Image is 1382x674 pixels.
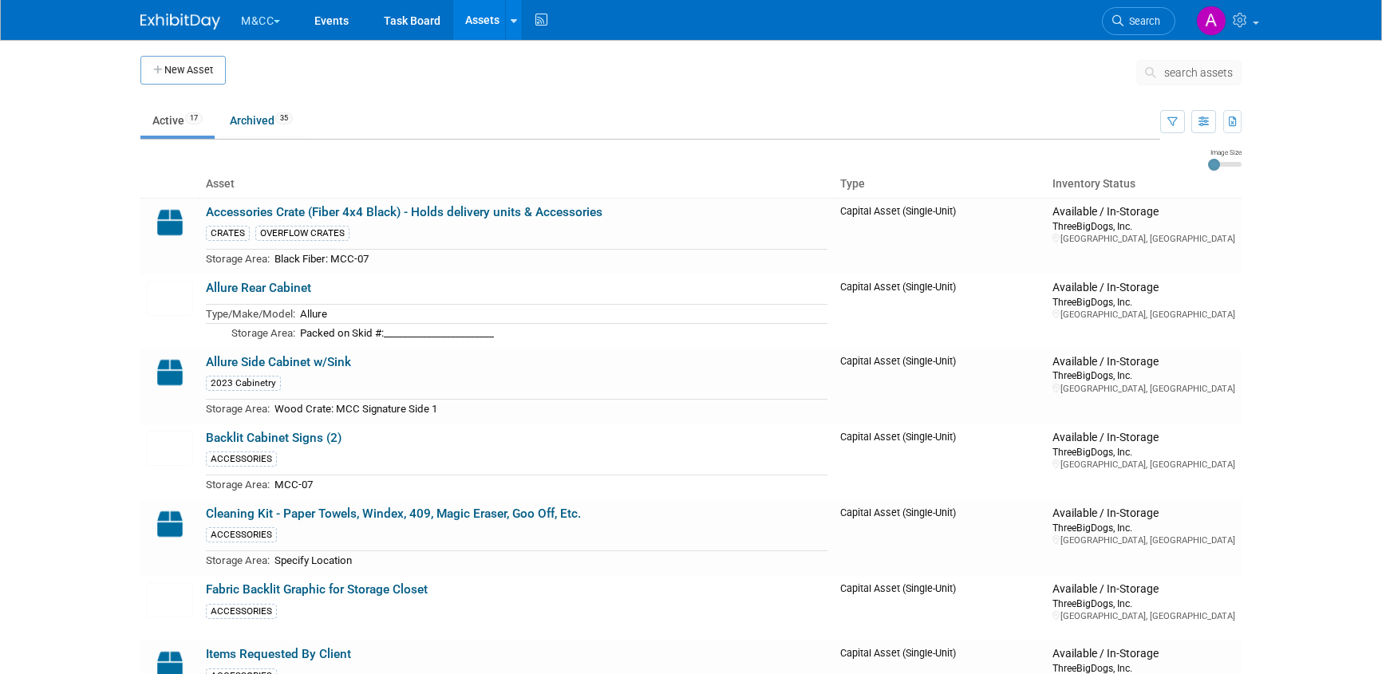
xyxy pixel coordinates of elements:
[1052,597,1235,610] div: ThreeBigDogs, Inc.
[275,112,293,124] span: 35
[1052,295,1235,309] div: ThreeBigDogs, Inc.
[206,376,281,391] div: 2023 Cabinetry
[1196,6,1226,36] img: Art Stewart
[206,582,428,597] a: Fabric Backlit Graphic for Storage Closet
[1052,610,1235,622] div: [GEOGRAPHIC_DATA], [GEOGRAPHIC_DATA]
[1102,7,1175,35] a: Search
[206,226,250,241] div: CRATES
[206,205,602,219] a: Accessories Crate (Fiber 4x4 Black) - Holds delivery units & Accessories
[270,551,827,570] td: Specify Location
[140,56,226,85] button: New Asset
[834,500,1046,576] td: Capital Asset (Single-Unit)
[1052,355,1235,369] div: Available / In-Storage
[1052,534,1235,546] div: [GEOGRAPHIC_DATA], [GEOGRAPHIC_DATA]
[206,451,277,467] div: ACCESSORIES
[206,527,277,542] div: ACCESSORIES
[270,400,827,418] td: Wood Crate: MCC Signature Side 1
[140,14,220,30] img: ExhibitDay
[206,305,295,324] td: Type/Make/Model:
[1052,369,1235,382] div: ThreeBigDogs, Inc.
[295,305,827,324] td: Allure
[206,604,277,619] div: ACCESSORIES
[1052,233,1235,245] div: [GEOGRAPHIC_DATA], [GEOGRAPHIC_DATA]
[206,281,311,295] a: Allure Rear Cabinet
[1052,431,1235,445] div: Available / In-Storage
[231,327,295,339] span: Storage Area:
[834,171,1046,198] th: Type
[834,424,1046,500] td: Capital Asset (Single-Unit)
[1052,445,1235,459] div: ThreeBigDogs, Inc.
[1052,506,1235,521] div: Available / In-Storage
[1052,205,1235,219] div: Available / In-Storage
[834,349,1046,424] td: Capital Asset (Single-Unit)
[270,475,827,494] td: MCC-07
[140,105,215,136] a: Active17
[1052,281,1235,295] div: Available / In-Storage
[1164,66,1233,79] span: search assets
[1052,459,1235,471] div: [GEOGRAPHIC_DATA], [GEOGRAPHIC_DATA]
[218,105,305,136] a: Archived35
[206,355,351,369] a: Allure Side Cabinet w/Sink
[1052,582,1235,597] div: Available / In-Storage
[206,506,581,521] a: Cleaning Kit - Paper Towels, Windex, 409, Magic Eraser, Goo Off, Etc.
[834,274,1046,349] td: Capital Asset (Single-Unit)
[834,198,1046,274] td: Capital Asset (Single-Unit)
[255,226,349,241] div: OVERFLOW CRATES
[147,205,193,240] img: Capital-Asset-Icon-2.png
[206,647,351,661] a: Items Requested By Client
[206,554,270,566] span: Storage Area:
[185,112,203,124] span: 17
[1052,309,1235,321] div: [GEOGRAPHIC_DATA], [GEOGRAPHIC_DATA]
[1052,521,1235,534] div: ThreeBigDogs, Inc.
[147,506,193,542] img: Capital-Asset-Icon-2.png
[206,403,270,415] span: Storage Area:
[1052,383,1235,395] div: [GEOGRAPHIC_DATA], [GEOGRAPHIC_DATA]
[147,355,193,390] img: Capital-Asset-Icon-2.png
[295,324,827,342] td: Packed on Skid #:_______________________
[1123,15,1160,27] span: Search
[206,479,270,491] span: Storage Area:
[270,250,827,268] td: Black Fiber: MCC-07
[834,576,1046,640] td: Capital Asset (Single-Unit)
[199,171,834,198] th: Asset
[1208,148,1242,157] div: Image Size
[206,253,270,265] span: Storage Area:
[206,431,342,445] a: Backlit Cabinet Signs (2)
[1136,60,1242,85] button: search assets
[1052,647,1235,661] div: Available / In-Storage
[1052,219,1235,233] div: ThreeBigDogs, Inc.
